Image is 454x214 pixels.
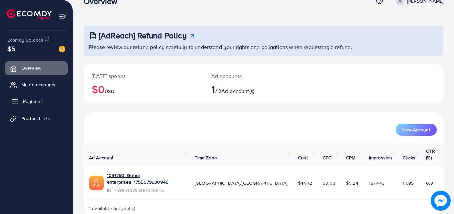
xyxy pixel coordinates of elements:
p: Ad accounts [211,72,286,80]
span: Overview [21,65,41,71]
span: CTR (%) [426,148,435,161]
img: ic-ads-acc.e4c84228.svg [89,176,104,190]
h2: / 2 [211,83,286,95]
h3: [AdReach] Refund Policy [99,31,187,40]
p: Please review our refund policy carefully to understand your rights and obligations when requesti... [89,43,439,51]
img: image [59,46,65,52]
span: $0.03 [323,180,335,186]
span: CPM [346,154,355,161]
img: logo [7,9,52,20]
img: menu [59,13,66,20]
a: Payment [5,95,68,108]
span: 1 available account(s) [89,205,136,212]
a: Product Links [5,112,68,125]
span: Clicks [403,154,415,161]
span: 1 [211,81,215,97]
span: 0.9 [426,180,433,186]
span: $0.24 [346,180,358,186]
span: ID: 7538010755361046545 [107,187,184,194]
h2: $0 [92,83,195,95]
span: Time Zone [195,154,217,161]
a: 1031760_Gohar enterprises_1755079930946 [107,172,184,186]
span: $5 [7,44,15,53]
p: [DATE] spends [92,72,195,80]
a: Overview [5,61,68,75]
a: My ad accounts [5,78,68,91]
span: [GEOGRAPHIC_DATA]/[GEOGRAPHIC_DATA] [195,180,288,186]
span: $44.72 [298,180,312,186]
span: 187,443 [369,180,385,186]
span: Product Links [21,115,50,122]
span: Ecomdy Balance [7,37,43,43]
span: Payment [23,98,42,105]
span: New Account [402,127,430,132]
span: USD [105,88,114,95]
span: CPC [323,154,331,161]
span: Ad Account [89,154,114,161]
span: 1,695 [403,180,414,186]
img: image [431,191,451,211]
span: Impression [369,154,392,161]
span: Ad account(s) [221,87,254,95]
button: New Account [396,124,437,136]
span: Cost [298,154,308,161]
span: My ad accounts [21,81,55,88]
